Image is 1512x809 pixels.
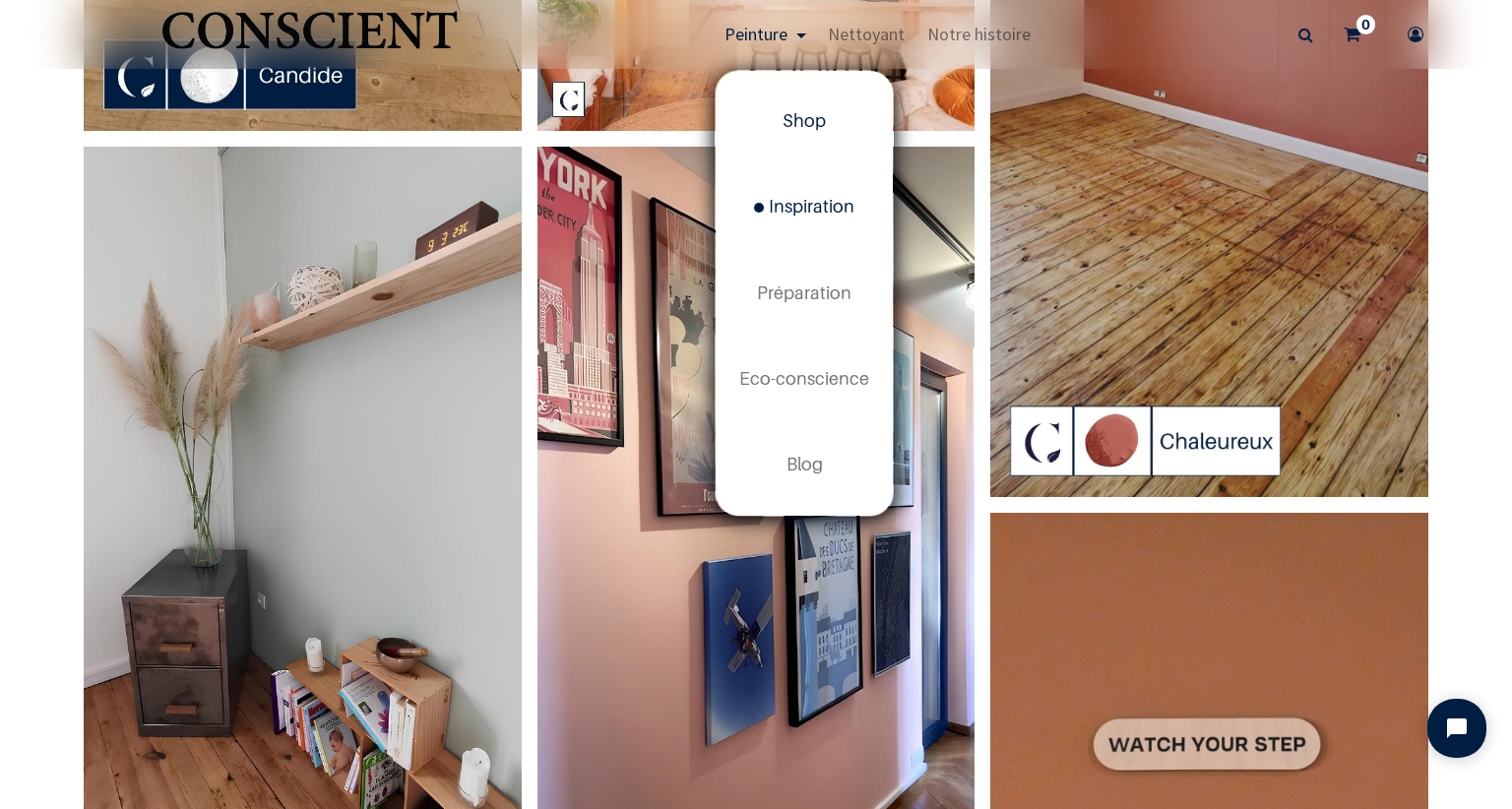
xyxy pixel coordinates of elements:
[757,282,851,303] span: Préparation
[724,23,787,45] span: Peinture
[1356,15,1375,34] sup: 0
[787,454,823,474] span: Blog
[754,196,854,217] span: Inspiration
[828,23,905,45] span: Nettoyant
[739,368,869,389] span: Eco-conscience
[927,23,1031,45] span: Notre histoire
[1411,682,1503,775] iframe: Tidio Chat
[783,110,826,131] span: Shop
